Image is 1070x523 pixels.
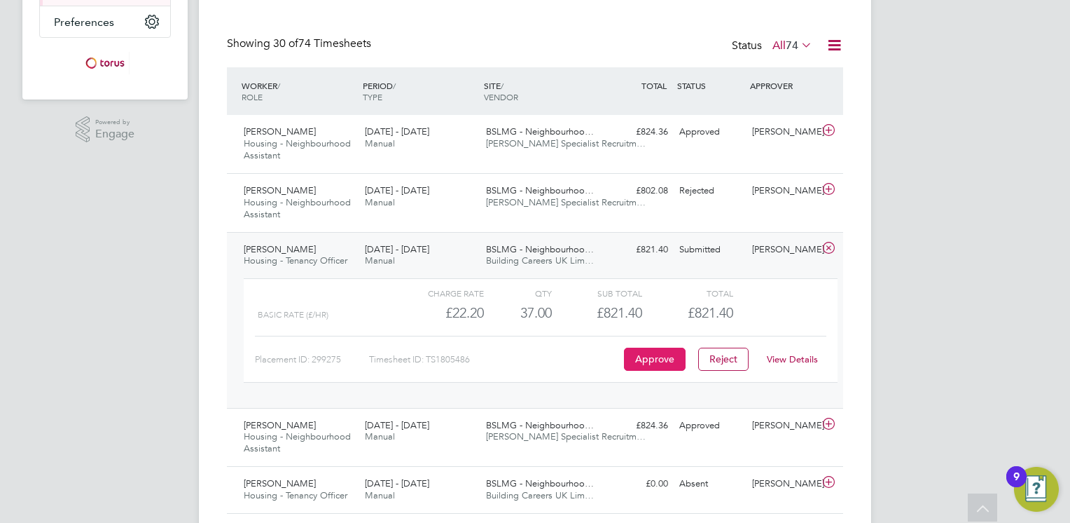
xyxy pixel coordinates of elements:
div: 37.00 [484,301,552,325]
span: [PERSON_NAME] [244,125,316,137]
span: [PERSON_NAME] Specialist Recruitm… [486,137,646,149]
div: [PERSON_NAME] [746,473,819,496]
span: Manual [365,137,395,149]
span: Manual [365,430,395,442]
div: Total [642,285,732,301]
span: [PERSON_NAME] Specialist Recruitm… [486,430,646,442]
span: Housing - Tenancy Officer [244,254,347,266]
div: Sub Total [552,285,642,301]
div: Absent [674,473,746,496]
div: QTY [484,285,552,301]
span: BSLMG - Neighbourhoo… [486,477,594,489]
div: WORKER [238,73,359,109]
div: Approved [674,414,746,437]
span: / [393,80,396,91]
span: BSLMG - Neighbourhoo… [486,125,594,137]
span: [DATE] - [DATE] [365,419,429,431]
span: Manual [365,254,395,266]
div: [PERSON_NAME] [746,238,819,261]
div: [PERSON_NAME] [746,121,819,144]
button: Preferences [40,6,170,37]
a: Go to home page [39,52,171,74]
div: £802.08 [601,179,674,203]
span: Housing - Neighbourhood Assistant [244,430,351,454]
span: TYPE [363,91,382,102]
span: Powered by [95,116,134,128]
span: [PERSON_NAME] [244,243,316,255]
label: All [772,39,812,53]
button: Open Resource Center, 9 new notifications [1014,467,1059,512]
div: Rejected [674,179,746,203]
div: SITE [480,73,602,109]
span: Engage [95,128,134,140]
div: STATUS [674,73,746,98]
span: [DATE] - [DATE] [365,125,429,137]
div: PERIOD [359,73,480,109]
div: APPROVER [746,73,819,98]
span: Basic Rate (£/HR) [258,310,328,320]
a: View Details [767,353,818,365]
span: 74 [786,39,798,53]
span: [PERSON_NAME] [244,184,316,196]
span: ROLE [242,91,263,102]
div: Approved [674,121,746,144]
span: Housing - Neighbourhood Assistant [244,196,351,220]
div: Timesheet ID: TS1805486 [369,348,620,371]
span: Building Careers UK Lim… [486,254,594,266]
div: Status [732,36,815,56]
span: [DATE] - [DATE] [365,184,429,196]
span: [DATE] - [DATE] [365,477,429,489]
span: Manual [365,489,395,501]
div: £22.20 [394,301,484,325]
span: [DATE] - [DATE] [365,243,429,255]
span: Building Careers UK Lim… [486,489,594,501]
div: £821.40 [552,301,642,325]
div: [PERSON_NAME] [746,414,819,437]
a: Powered byEngage [76,116,135,143]
div: £824.36 [601,121,674,144]
div: Submitted [674,238,746,261]
div: [PERSON_NAME] [746,179,819,203]
span: Manual [365,196,395,208]
span: BSLMG - Neighbourhoo… [486,243,594,255]
span: [PERSON_NAME] [244,419,316,431]
img: torus-logo-retina.png [81,52,130,74]
span: [PERSON_NAME] [244,477,316,489]
div: Charge rate [394,285,484,301]
span: [PERSON_NAME] Specialist Recruitm… [486,196,646,208]
span: / [277,80,280,91]
div: 9 [1013,477,1020,495]
span: £821.40 [688,304,733,321]
span: Housing - Neighbourhood Assistant [244,137,351,161]
span: / [501,80,503,91]
div: £821.40 [601,238,674,261]
span: BSLMG - Neighbourhoo… [486,419,594,431]
div: Placement ID: 299275 [255,348,369,371]
span: Preferences [54,15,114,29]
span: 74 Timesheets [273,36,371,50]
button: Reject [698,348,749,370]
span: TOTAL [641,80,667,91]
span: VENDOR [484,91,518,102]
div: £824.36 [601,414,674,437]
button: Approve [624,348,686,370]
span: BSLMG - Neighbourhoo… [486,184,594,196]
span: Housing - Tenancy Officer [244,489,347,501]
span: 30 of [273,36,298,50]
div: £0.00 [601,473,674,496]
div: Showing [227,36,374,51]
